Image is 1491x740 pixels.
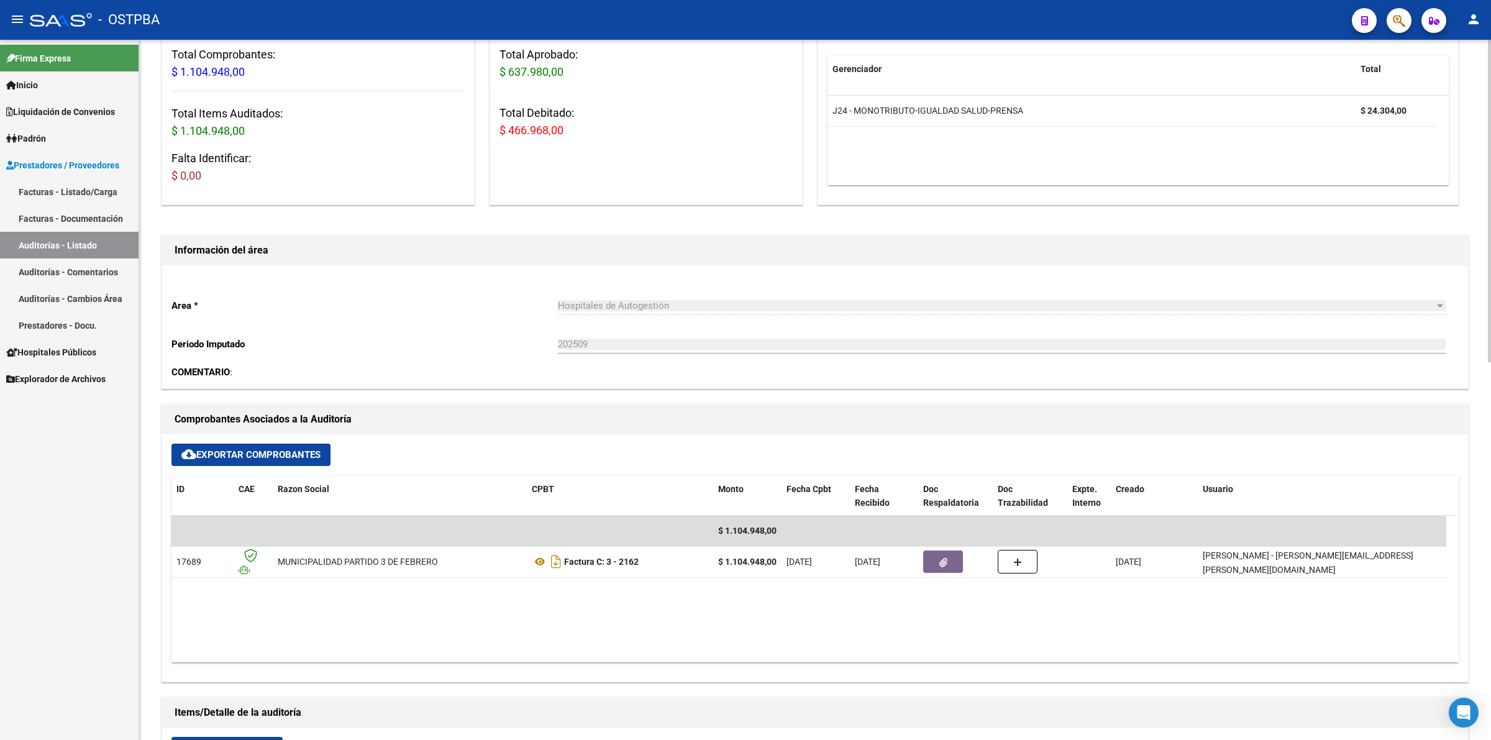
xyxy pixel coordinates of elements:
span: Gerenciador [832,64,882,74]
span: Exportar Comprobantes [181,449,321,460]
span: J24 - MONOTRIBUTO-IGUALDAD SALUD-PRENSA [832,106,1023,116]
span: Expte. Interno [1072,484,1101,508]
h3: Total Debitado: [499,104,793,139]
span: Fecha Recibido [855,484,890,508]
span: [DATE] [855,557,880,567]
datatable-header-cell: CAE [234,476,273,517]
span: $ 0,00 [171,169,201,182]
span: $ 466.968,00 [499,124,563,137]
span: CAE [239,484,255,494]
datatable-header-cell: Creado [1111,476,1198,517]
span: Liquidación de Convenios [6,105,115,119]
span: Firma Express [6,52,71,65]
span: ID [176,484,185,494]
datatable-header-cell: Fecha Cpbt [782,476,850,517]
span: CPBT [532,484,554,494]
span: Prestadores / Proveedores [6,158,119,172]
datatable-header-cell: ID [171,476,234,517]
strong: $ 1.104.948,00 [718,557,777,567]
span: [PERSON_NAME] - [PERSON_NAME][EMAIL_ADDRESS][PERSON_NAME][DOMAIN_NAME] [1203,550,1413,575]
datatable-header-cell: Expte. Interno [1067,476,1111,517]
div: Open Intercom Messenger [1449,698,1479,728]
span: 17689 [176,557,201,567]
span: $ 637.980,00 [499,65,563,78]
h3: Total Aprobado: [499,46,793,81]
p: Area * [171,299,558,313]
h3: Falta Identificar: [171,150,465,185]
span: Inicio [6,78,38,92]
strong: Factura C: 3 - 2162 [564,557,639,567]
h1: Información del área [175,240,1456,260]
span: Explorador de Archivos [6,372,106,386]
datatable-header-cell: Doc Trazabilidad [993,476,1067,517]
span: $ 1.104.948,00 [171,65,245,78]
datatable-header-cell: Usuario [1198,476,1446,517]
span: [DATE] [787,557,812,567]
mat-icon: menu [10,12,25,27]
h1: Comprobantes Asociados a la Auditoría [175,409,1456,429]
span: Doc Respaldatoria [923,484,979,508]
span: Fecha Cpbt [787,484,831,494]
datatable-header-cell: Doc Respaldatoria [918,476,993,517]
datatable-header-cell: Razon Social [273,476,527,517]
span: $ 1.104.948,00 [718,526,777,536]
strong: COMENTARIO [171,367,230,378]
i: Descargar documento [548,552,564,572]
datatable-header-cell: CPBT [527,476,713,517]
mat-icon: person [1466,12,1481,27]
button: Exportar Comprobantes [171,444,331,466]
span: Razon Social [278,484,329,494]
datatable-header-cell: Fecha Recibido [850,476,918,517]
h1: Items/Detalle de la auditoría [175,703,1456,723]
h3: Total Items Auditados: [171,105,465,140]
strong: $ 24.304,00 [1361,106,1407,116]
span: Total [1361,64,1381,74]
span: [DATE] [1116,557,1141,567]
span: $ 1.104.948,00 [171,124,245,137]
span: : [171,367,232,378]
span: Usuario [1203,484,1233,494]
datatable-header-cell: Total [1356,56,1436,83]
span: Padrón [6,132,46,145]
span: - OSTPBA [98,6,160,34]
div: MUNICIPALIDAD PARTIDO 3 DE FEBRERO [278,555,438,569]
p: Periodo Imputado [171,337,558,351]
datatable-header-cell: Gerenciador [828,56,1356,83]
span: Hospitales de Autogestión [558,300,669,311]
span: Creado [1116,484,1144,494]
h3: Total Comprobantes: [171,46,465,81]
span: Monto [718,484,744,494]
datatable-header-cell: Monto [713,476,782,517]
mat-icon: cloud_download [181,447,196,462]
span: Doc Trazabilidad [998,484,1048,508]
span: Hospitales Públicos [6,345,96,359]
